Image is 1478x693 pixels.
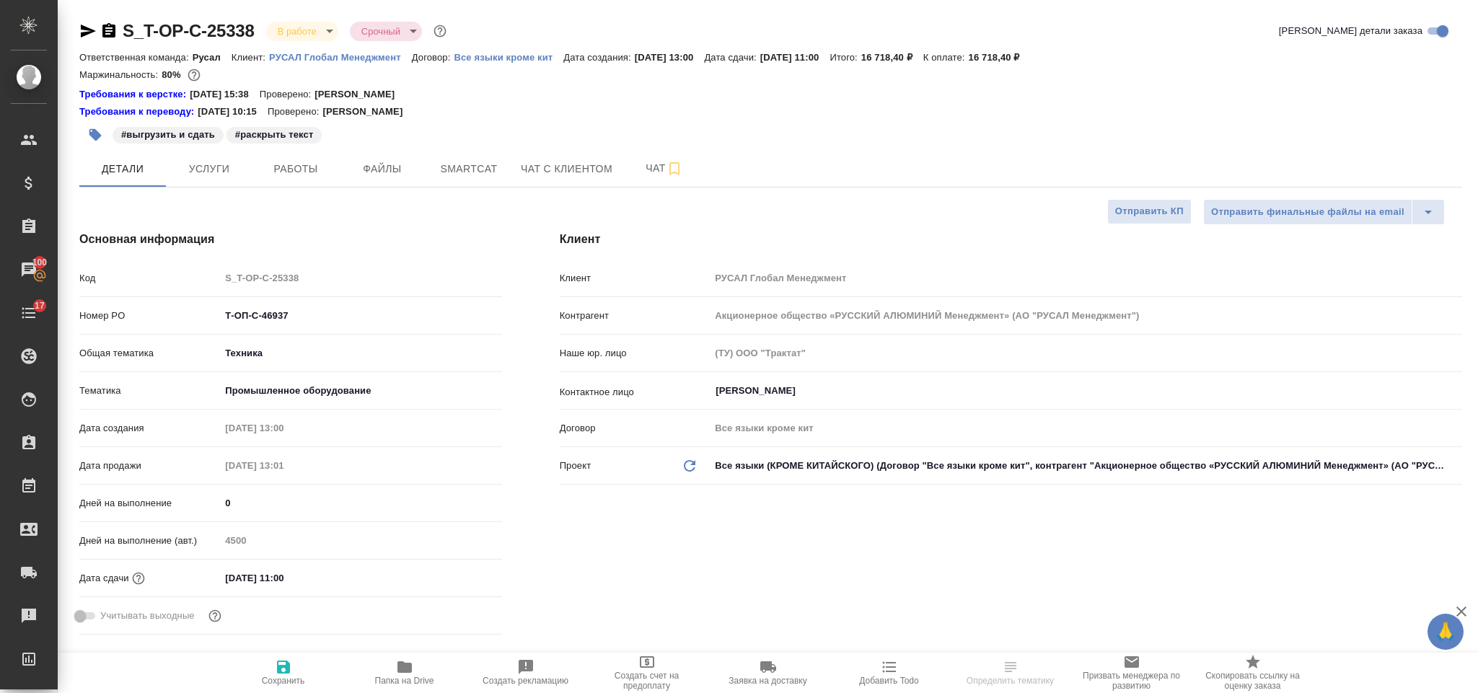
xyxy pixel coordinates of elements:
[260,87,315,102] p: Проверено:
[704,52,760,63] p: Дата сдачи:
[79,309,220,323] p: Номер PO
[1071,653,1192,693] button: Призвать менеджера по развитию
[223,653,344,693] button: Сохранить
[829,653,950,693] button: Добавить Todo
[185,66,203,84] button: 2832.82 RUB;
[190,87,260,102] p: [DATE] 15:38
[830,52,861,63] p: Итого:
[79,571,129,586] p: Дата сдачи
[26,299,53,313] span: 17
[412,52,454,63] p: Договор:
[79,421,220,436] p: Дата создания
[1279,24,1422,38] span: [PERSON_NAME] детали заказа
[1433,617,1458,647] span: 🙏
[1201,671,1305,691] span: Скопировать ссылку на оценку заказа
[595,671,699,691] span: Создать счет на предоплату
[710,418,1462,438] input: Пустое поле
[1080,671,1184,691] span: Призвать менеджера по развитию
[175,160,244,178] span: Услуги
[79,231,502,248] h4: Основная информация
[350,22,422,41] div: В работе
[560,346,711,361] p: Наше юр. лицо
[431,22,449,40] button: Доп статусы указывают на важность/срочность заказа
[560,385,711,400] p: Контактное лицо
[121,128,215,142] p: #выгрузить и сдать
[560,421,711,436] p: Договор
[729,676,806,686] span: Заявка на доставку
[266,22,338,41] div: В работе
[1203,199,1412,225] button: Отправить финальные файлы на email
[465,653,586,693] button: Создать рекламацию
[483,676,568,686] span: Создать рекламацию
[129,569,148,588] button: Если добавить услуги и заполнить их объемом, то дата рассчитается автоматически
[79,52,193,63] p: Ответственная команда:
[111,128,225,140] span: выгрузить и сдать
[100,22,118,40] button: Скопировать ссылку
[861,52,923,63] p: 16 718,40 ₽
[560,231,1462,248] h4: Клиент
[24,255,56,270] span: 100
[560,459,591,473] p: Проект
[79,87,190,102] a: Требования к верстке:
[79,105,198,119] a: Требования к переводу:
[79,496,220,511] p: Дней на выполнение
[969,52,1031,63] p: 16 718,40 ₽
[375,676,434,686] span: Папка на Drive
[967,676,1054,686] span: Определить тематику
[79,119,111,151] button: Добавить тэг
[220,530,501,551] input: Пустое поле
[220,455,346,476] input: Пустое поле
[710,268,1462,288] input: Пустое поле
[454,50,563,63] a: Все языки кроме кит
[560,309,711,323] p: Контрагент
[563,52,634,63] p: Дата создания:
[225,128,324,140] span: раскрыть текст
[950,653,1071,693] button: Определить тематику
[79,22,97,40] button: Скопировать ссылку для ЯМессенджера
[344,653,465,693] button: Папка на Drive
[79,384,220,398] p: Тематика
[635,52,705,63] p: [DATE] 13:00
[1211,204,1404,221] span: Отправить финальные файлы на email
[1115,203,1184,220] span: Отправить КП
[220,268,501,288] input: Пустое поле
[666,160,683,177] svg: Подписаться
[88,160,157,178] span: Детали
[710,454,1462,478] div: Все языки (КРОМЕ КИТАЙСКОГО) (Договор "Все языки кроме кит", контрагент "Акционерное общество «РУ...
[710,343,1462,363] input: Пустое поле
[521,160,612,178] span: Чат с клиентом
[100,609,195,623] span: Учитывать выходные
[1192,653,1314,693] button: Скопировать ссылку на оценку заказа
[586,653,708,693] button: Создать счет на предоплату
[357,25,405,37] button: Срочный
[269,52,412,63] p: РУСАЛ Глобал Менеджмент
[269,50,412,63] a: РУСАЛ Глобал Менеджмент
[79,69,162,80] p: Маржинальность:
[206,606,224,625] button: Выбери, если сб и вс нужно считать рабочими днями для выполнения заказа.
[79,459,220,473] p: Дата продажи
[220,493,501,513] input: ✎ Введи что-нибудь
[859,676,918,686] span: Добавить Todo
[220,341,501,366] div: Техника
[322,105,413,119] p: [PERSON_NAME]
[710,305,1462,326] input: Пустое поле
[1454,389,1457,392] button: Open
[923,52,969,63] p: К оплате:
[261,160,330,178] span: Работы
[262,676,305,686] span: Сохранить
[193,52,232,63] p: Русал
[235,128,314,142] p: #раскрыть текст
[79,346,220,361] p: Общая тематика
[198,105,268,119] p: [DATE] 10:15
[1107,199,1192,224] button: Отправить КП
[760,52,830,63] p: [DATE] 11:00
[79,534,220,548] p: Дней на выполнение (авт.)
[220,418,346,438] input: Пустое поле
[79,105,198,119] div: Нажми, чтобы открыть папку с инструкцией
[1428,614,1464,650] button: 🙏
[560,271,711,286] p: Клиент
[708,653,829,693] button: Заявка на доставку
[123,21,255,40] a: S_T-OP-C-25338
[162,69,184,80] p: 80%
[232,52,269,63] p: Клиент:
